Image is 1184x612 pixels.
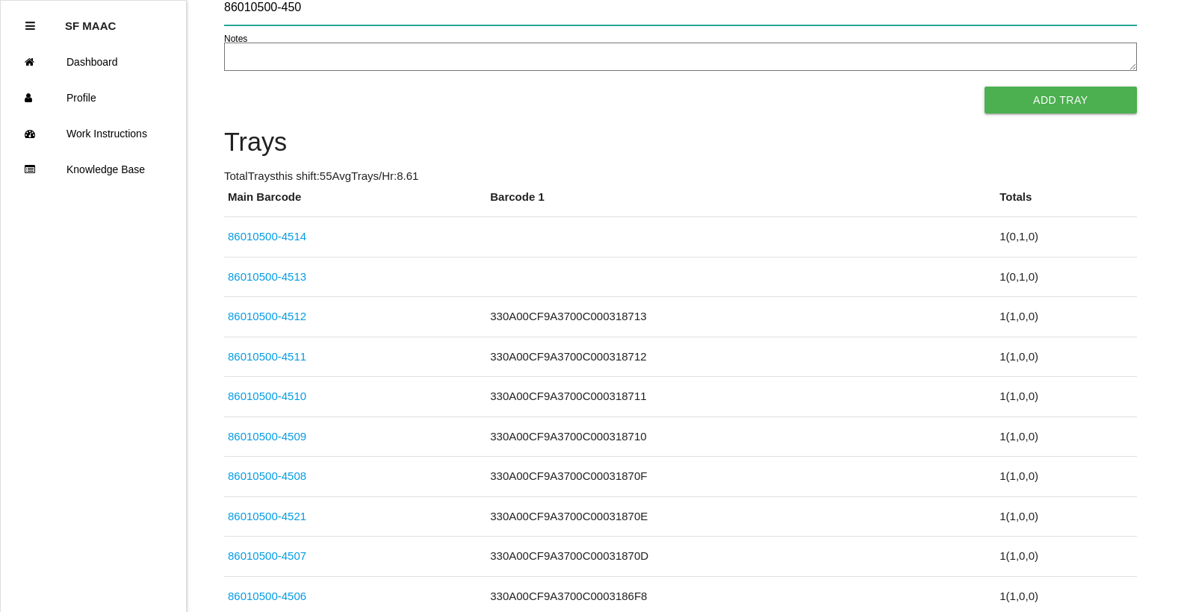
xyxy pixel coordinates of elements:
td: 1 ( 1 , 0 , 0 ) [996,337,1136,377]
label: Notes [224,32,247,46]
td: 1 ( 1 , 0 , 0 ) [996,297,1136,337]
th: Totals [996,189,1136,217]
a: Knowledge Base [1,152,186,187]
h4: Trays [224,128,1137,157]
p: SF MAAC [65,8,116,32]
a: 86010500-4511 [228,350,306,363]
a: 86010500-4514 [228,230,306,243]
th: Barcode 1 [486,189,996,217]
td: 330A00CF9A3700C000318711 [486,377,996,417]
td: 1 ( 1 , 0 , 0 ) [996,496,1136,537]
td: 1 ( 1 , 0 , 0 ) [996,457,1136,497]
a: 86010500-4507 [228,549,306,562]
a: 86010500-4506 [228,590,306,602]
td: 330A00CF9A3700C000318712 [486,337,996,377]
td: 1 ( 0 , 1 , 0 ) [996,257,1136,297]
td: 330A00CF9A3700C00031870E [486,496,996,537]
td: 1 ( 1 , 0 , 0 ) [996,416,1136,457]
a: Dashboard [1,44,186,80]
p: Total Trays this shift: 55 Avg Trays /Hr: 8.61 [224,168,1137,185]
button: Add Tray [985,87,1137,113]
td: 330A00CF9A3700C000318710 [486,416,996,457]
a: 86010500-4510 [228,390,306,402]
td: 330A00CF9A3700C00031870F [486,457,996,497]
td: 1 ( 1 , 0 , 0 ) [996,377,1136,417]
a: Profile [1,80,186,116]
td: 1 ( 0 , 1 , 0 ) [996,217,1136,257]
td: 1 ( 1 , 0 , 0 ) [996,537,1136,577]
a: 86010500-4521 [228,510,306,522]
a: Work Instructions [1,116,186,152]
a: 86010500-4508 [228,469,306,482]
div: Close [25,8,35,44]
td: 330A00CF9A3700C00031870D [486,537,996,577]
a: 86010500-4512 [228,310,306,322]
th: Main Barcode [224,189,486,217]
a: 86010500-4513 [228,270,306,283]
a: 86010500-4509 [228,430,306,443]
td: 330A00CF9A3700C000318713 [486,297,996,337]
